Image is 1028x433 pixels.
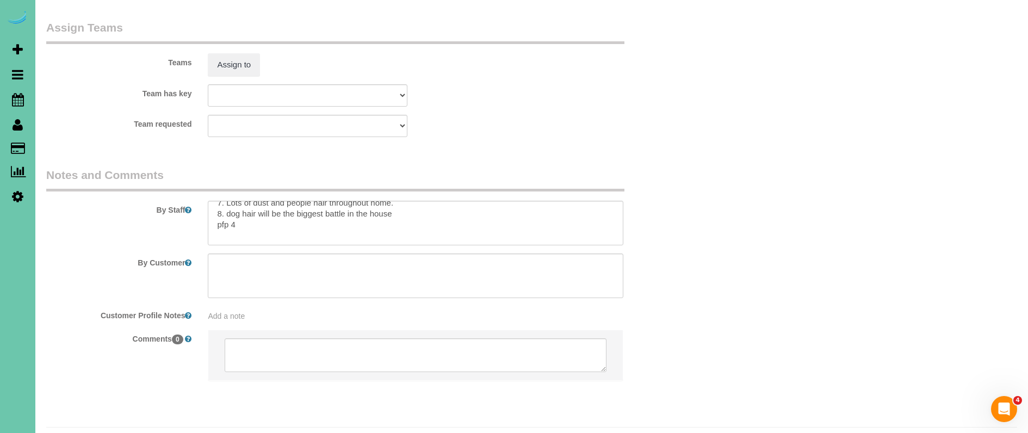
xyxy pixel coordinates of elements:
img: Automaid Logo [7,11,28,26]
label: By Customer [38,253,200,268]
label: Teams [38,53,200,68]
iframe: Intercom live chat [991,396,1017,422]
span: 4 [1013,396,1022,405]
span: 0 [172,335,183,344]
span: Add a note [208,312,245,320]
legend: Notes and Comments [46,167,624,191]
label: Team has key [38,84,200,99]
legend: Assign Teams [46,20,624,44]
label: By Staff [38,201,200,215]
label: Team requested [38,115,200,129]
label: Customer Profile Notes [38,306,200,321]
button: Assign to [208,53,260,76]
label: Comments [38,330,200,344]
